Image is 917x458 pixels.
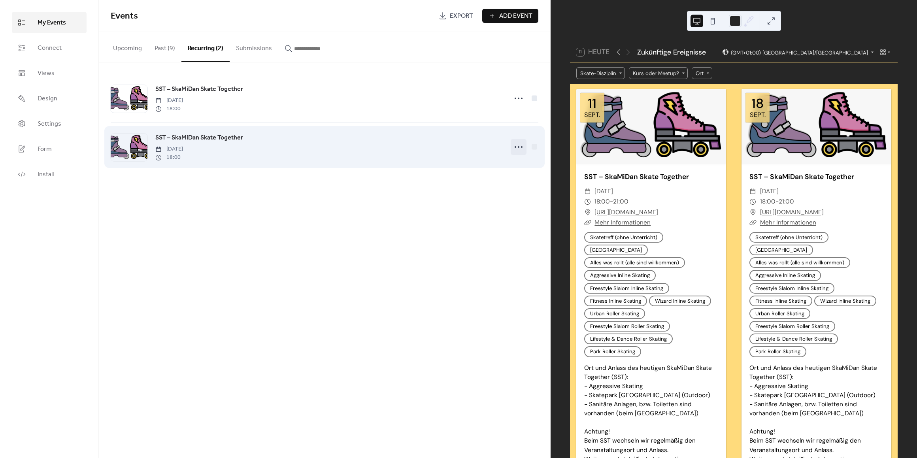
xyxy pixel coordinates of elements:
[12,88,87,109] a: Design
[155,96,183,105] span: [DATE]
[38,94,57,104] span: Design
[155,85,243,94] span: SST – SkaMiDan Skate Together
[499,11,532,21] span: Add Event
[588,97,596,110] div: 11
[38,69,55,78] span: Views
[584,172,689,181] a: SST – SkaMiDan Skate Together
[12,113,87,134] a: Settings
[584,196,591,207] div: ​
[751,97,764,110] div: 18
[749,217,757,228] div: ​
[38,43,62,53] span: Connect
[610,196,613,207] span: -
[12,12,87,33] a: My Events
[749,207,757,217] div: ​
[760,186,779,196] span: [DATE]
[38,170,54,179] span: Install
[760,207,824,217] a: [URL][DOMAIN_NAME]
[775,196,779,207] span: -
[584,217,591,228] div: ​
[181,32,230,62] button: Recurring (2)
[38,119,61,129] span: Settings
[230,32,278,61] button: Submissions
[750,112,766,119] div: Sept.
[111,8,138,25] span: Events
[584,112,600,119] div: Sept.
[155,84,243,94] a: SST – SkaMiDan Skate Together
[148,32,181,61] button: Past (9)
[749,186,757,196] div: ​
[584,207,591,217] div: ​
[12,138,87,160] a: Form
[760,219,816,226] a: Mehr Informationen
[613,196,628,207] span: 21:00
[749,172,854,181] a: SST – SkaMiDan Skate Together
[155,133,243,143] a: SST – SkaMiDan Skate Together
[594,196,610,207] span: 18:00
[584,186,591,196] div: ​
[760,196,775,207] span: 18:00
[155,145,183,153] span: [DATE]
[749,196,757,207] div: ​
[482,9,538,23] button: Add Event
[594,207,658,217] a: [URL][DOMAIN_NAME]
[155,105,183,113] span: 18:00
[12,164,87,185] a: Install
[594,186,613,196] span: [DATE]
[450,11,473,21] span: Export
[433,9,479,23] a: Export
[779,196,794,207] span: 21:00
[38,145,52,154] span: Form
[155,153,183,162] span: 18:00
[12,62,87,84] a: Views
[731,50,868,55] span: (GMT+01:00) [GEOGRAPHIC_DATA]/[GEOGRAPHIC_DATA]
[637,47,706,57] div: Zukünftige Ereignisse
[594,219,651,226] a: Mehr Informationen
[107,32,148,61] button: Upcoming
[12,37,87,58] a: Connect
[38,18,66,28] span: My Events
